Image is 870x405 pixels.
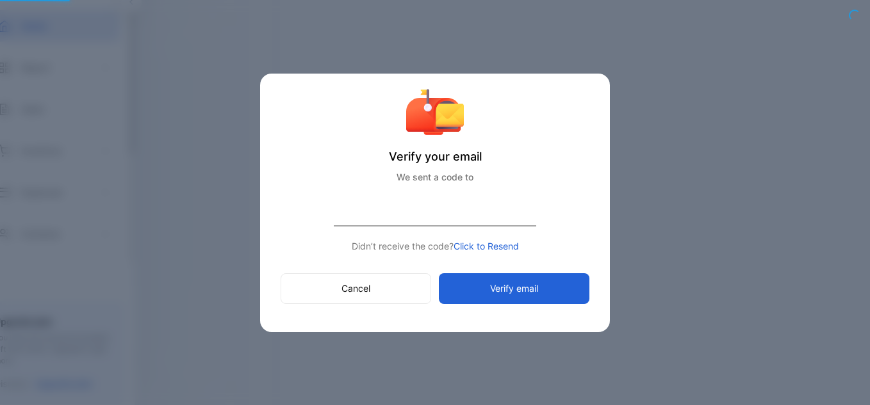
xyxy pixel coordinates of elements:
img: verify account [406,89,464,135]
button: Verify email [439,273,589,304]
p: Didn’t receive the code? [281,239,589,253]
button: Cancel [281,273,431,304]
p: We sent a code to [281,170,589,184]
span: Click to Resend [454,241,519,251]
p: Verify your email [281,148,589,165]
